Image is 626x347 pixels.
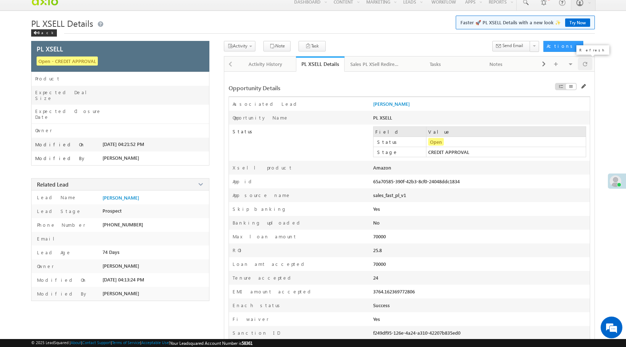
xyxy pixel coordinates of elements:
[345,57,405,71] li: Sales PL XSell Redirection
[242,340,253,346] span: 58361
[460,19,590,26] span: Faster 🚀 PL XSELL Details with a new look ✨
[233,247,243,253] label: ROI
[373,247,503,257] div: 25.8
[233,275,293,281] label: Tenure accepted
[35,127,52,133] label: Owner
[99,223,132,233] em: Start Chat
[299,41,326,51] button: Task
[233,316,269,322] label: Fi waiver
[35,277,87,283] label: Modified On
[373,288,503,298] div: 3764.162369772806
[71,340,81,345] a: About
[263,41,291,51] button: Note
[35,194,77,200] label: Lead Name
[103,290,139,296] span: [PERSON_NAME]
[373,330,503,340] div: f249df95-126e-4a24-a310-42207b835ed0
[350,60,399,68] div: Sales PL XSell Redirection
[301,60,339,67] div: PL XSELL Details
[37,181,68,188] span: Related Lead
[466,57,527,72] a: Notes
[373,114,503,125] div: PL XSELL
[224,41,255,51] button: Activity
[235,57,296,72] a: Activity History
[579,47,606,53] p: Refresh
[38,38,122,47] div: Chat with us now
[233,206,287,212] label: Skip banking
[35,155,86,161] label: Modified By
[426,127,586,137] td: Value
[527,57,588,72] a: Documents
[233,43,247,49] span: Activity
[502,42,523,49] span: Send Email
[543,41,583,52] button: Actions
[373,233,503,243] div: 70000
[373,275,503,285] div: 24
[112,340,140,345] a: Terms of Service
[472,60,521,68] div: Notes
[233,220,302,226] label: Banking uploaded
[373,101,410,107] a: [PERSON_NAME]
[565,18,590,27] a: Try Now
[31,17,93,29] span: PL XSELL Details
[35,235,60,242] label: Email
[233,178,254,184] label: App id
[533,60,581,68] div: Documents
[373,192,503,202] div: sales_fast_pl_v1
[37,44,63,53] span: PL XSELL
[233,192,291,198] label: App source name
[35,249,71,255] label: Lead Age
[233,233,297,239] label: Max loan amount
[233,330,280,336] label: Sanction ID
[241,60,290,68] div: Activity History
[35,89,103,101] label: Expected Deal Size
[35,76,60,81] label: Product
[345,57,405,72] a: Sales PL XSell Redirection
[35,142,85,147] label: Modified On
[405,57,466,72] a: Tasks
[103,222,143,227] span: [PHONE_NUMBER]
[103,155,139,161] span: [PERSON_NAME]
[31,29,57,37] div: Back
[119,4,136,21] div: Minimize live chat window
[35,208,82,214] label: Lead Stage
[373,261,503,271] div: 70000
[103,277,144,283] span: [DATE] 04:13:24 PM
[233,261,307,267] label: Loan amt accepted
[296,57,345,72] a: PL XSELL Details
[233,302,283,308] label: Enach status
[373,220,503,230] div: No
[103,263,139,269] span: [PERSON_NAME]
[103,249,120,255] span: 74 Days
[426,147,586,157] td: CREDIT APPROVAL
[37,57,98,66] span: Open - CREDIT APPROVAL
[35,108,103,120] label: Expected Closure Date
[373,316,503,326] div: Yes
[35,290,88,297] label: Modified By
[31,340,253,346] span: © 2025 LeadSquared | | | | |
[373,164,503,175] div: Amazon
[373,206,503,216] div: Yes
[141,340,169,345] a: Acceptable Use
[492,41,530,51] button: Send Email
[35,222,85,228] label: Phone Number
[103,208,122,214] span: Prospect
[547,43,575,49] div: Actions
[12,38,30,47] img: d_60004797649_company_0_60004797649
[229,84,466,92] div: Opportunity Details
[35,263,54,269] label: Owner
[233,101,299,107] label: Associated Lead
[233,164,293,171] label: Xsell product
[428,138,444,146] span: Open
[9,67,132,217] textarea: Type your message and hit 'Enter'
[103,195,139,201] a: [PERSON_NAME]
[411,60,460,68] div: Tasks
[375,139,428,145] label: Status
[82,340,111,345] a: Contact Support
[233,114,289,121] label: Opportunity Name
[170,340,253,346] span: Your Leadsquared Account Number is
[373,178,503,188] div: 65a70585-390f-42b3-8cf0-24048ddc1834
[373,127,426,137] td: Field
[103,141,144,147] span: [DATE] 04:21:52 PM
[373,302,503,312] div: Success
